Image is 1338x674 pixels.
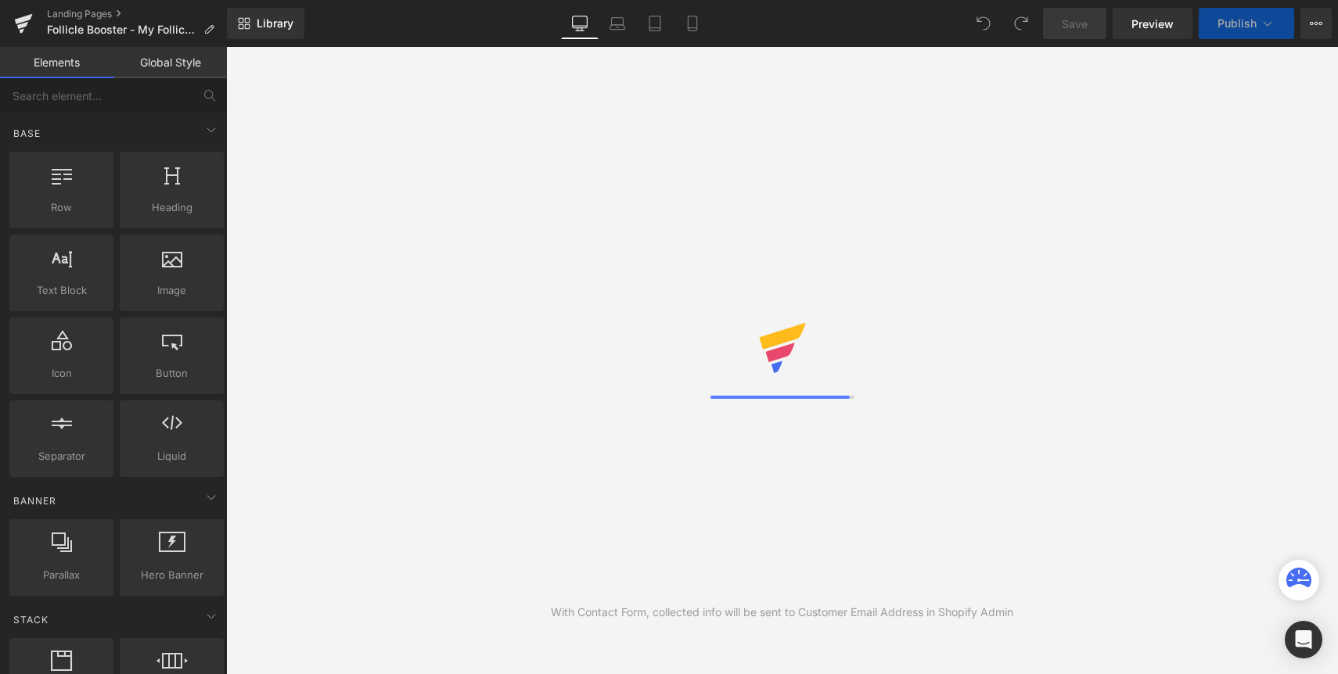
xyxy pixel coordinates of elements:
span: Follicle Booster - My Follicle Journey [47,23,197,36]
div: With Contact Form, collected info will be sent to Customer Email Address in Shopify Admin [551,604,1013,621]
a: Global Style [113,47,227,78]
button: Redo [1005,8,1037,39]
span: Text Block [14,282,109,299]
a: Laptop [599,8,636,39]
span: Library [257,16,293,30]
a: Desktop [561,8,599,39]
a: Tablet [636,8,674,39]
button: Undo [968,8,999,39]
span: Base [12,126,42,141]
a: Preview [1113,8,1192,39]
span: Save [1062,16,1088,32]
span: Button [124,365,219,382]
span: Preview [1131,16,1174,32]
span: Publish [1218,17,1257,30]
span: Stack [12,612,50,627]
span: Liquid [124,448,219,464]
span: Hero Banner [124,567,219,583]
span: Parallax [14,567,109,583]
button: Publish [1199,8,1294,39]
span: Image [124,282,219,299]
div: Open Intercom Messenger [1285,621,1322,658]
span: Banner [12,493,58,508]
a: Mobile [674,8,711,39]
button: More [1300,8,1332,39]
span: Heading [124,199,219,216]
span: Icon [14,365,109,382]
a: New Library [227,8,304,39]
a: Landing Pages [47,8,227,20]
span: Row [14,199,109,216]
span: Separator [14,448,109,464]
